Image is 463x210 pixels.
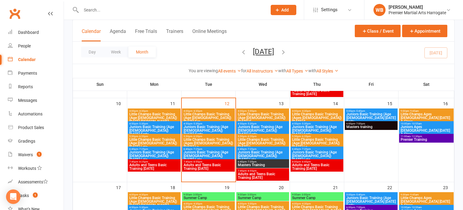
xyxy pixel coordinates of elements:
[73,78,127,91] th: Sun
[8,175,64,189] a: Assessments
[238,160,288,163] span: 6:40pm
[355,25,401,37] button: Class / Event
[225,98,235,108] div: 12
[33,192,38,198] span: 1
[170,182,181,192] div: 18
[183,125,234,136] span: Juniors Basic Training (Age [DEMOGRAPHIC_DATA]) [DATE] Early
[308,68,317,73] strong: with
[321,3,338,17] span: Settings
[292,150,342,161] span: Juniors Basic Training (Age [DEMOGRAPHIC_DATA]) [DATE] Late
[238,122,288,125] span: 4:50pm
[238,110,288,112] span: 4:00pm
[246,193,256,196] span: - 3:00pm
[241,68,247,73] strong: for
[279,182,290,192] div: 20
[183,135,234,138] span: 5:50pm
[238,150,288,161] span: Juniors Basic Training (Age [DEMOGRAPHIC_DATA]) [DATE] Late
[238,170,288,172] span: 7:40pm
[346,206,396,209] span: 6:00pm
[8,53,64,66] a: Calendar
[79,6,263,14] input: Search...
[18,84,33,89] div: Reports
[355,206,365,209] span: - 7:00pm
[166,28,183,41] button: Trainers
[181,78,236,91] th: Tue
[8,80,64,94] a: Reports
[238,193,288,196] span: 9:00am
[247,160,257,163] span: - 7:35pm
[218,69,241,73] a: All events
[344,78,398,91] th: Fri
[183,138,234,149] span: Little Champs Basic Training (Ages [DEMOGRAPHIC_DATA]) [DATE] La...
[292,202,342,205] span: 4:00pm
[82,28,101,41] button: Calendar
[129,122,179,125] span: 4:50pm
[183,196,234,200] span: Summer Camp
[238,163,288,167] span: Masters Training
[238,112,288,123] span: Little Champs Basic Training (Age [DEMOGRAPHIC_DATA]) [DATE] E...
[355,193,365,196] span: - 5:40pm
[8,162,64,175] a: Workouts
[192,122,202,125] span: - 5:30pm
[8,121,64,134] a: Product Sales
[398,78,454,91] th: Sat
[129,110,179,112] span: 4:00pm
[81,47,103,57] button: Day
[409,110,419,112] span: - 9:45am
[389,5,446,10] div: [PERSON_NAME]
[225,182,235,192] div: 19
[247,122,257,125] span: - 5:30pm
[138,148,148,150] span: - 7:25pm
[292,112,342,123] span: Little Champs Basic Training (Ages [DEMOGRAPHIC_DATA]) [DATE] E...
[129,163,179,170] span: Adults and Teens Basic Training [DATE]
[292,138,342,149] span: Little Champs Basic Training (Age [DEMOGRAPHIC_DATA]) [DATE] La...
[292,110,342,112] span: 4:00pm
[138,206,148,209] span: - 5:30pm
[411,206,422,209] span: - 10:55am
[128,47,156,57] button: Month
[18,44,31,48] div: People
[138,122,148,125] span: - 5:30pm
[192,193,202,196] span: - 3:00pm
[346,125,396,129] span: Masters training
[333,182,344,192] div: 21
[129,125,179,136] span: Juniors Basic Training (Age [DEMOGRAPHIC_DATA]) [DATE] Early
[301,160,311,163] span: - 8:45pm
[387,98,398,108] div: 15
[18,179,48,184] div: Assessments
[238,196,288,200] span: Summer Camp
[183,202,234,205] span: 4:00pm
[138,160,148,163] span: - 8:25pm
[301,122,311,125] span: - 5:30pm
[271,5,296,15] button: Add
[346,112,396,123] span: Juniors Basic Training (Age [DEMOGRAPHIC_DATA] [DATE] Early
[292,163,342,170] span: Adults and Teens Basic Training [DATE]
[400,135,452,138] span: 11:00am
[8,66,64,80] a: Payments
[192,148,202,150] span: - 7:25pm
[183,122,234,125] span: 4:50pm
[127,78,181,91] th: Mon
[18,152,33,157] div: Waivers
[355,110,365,112] span: - 5:40pm
[138,135,148,138] span: - 6:20pm
[286,69,308,73] a: All Types
[129,150,179,161] span: Juniors Basic Training (Age [DEMOGRAPHIC_DATA]) [DATE] Late
[290,78,344,91] th: Thu
[8,148,64,162] a: Waivers 1
[8,107,64,121] a: Automations
[110,28,126,41] button: Agenda
[129,148,179,150] span: 6:40pm
[6,189,20,204] div: Open Intercom Messenger
[400,110,452,112] span: 9:00am
[129,138,179,149] span: Little Champs Basic Training (Age [DEMOGRAPHIC_DATA]) [DATE] Late
[18,166,36,171] div: Workouts
[8,134,64,148] a: Gradings
[18,125,44,130] div: Product Sales
[135,28,157,41] button: Free Trials
[170,98,181,108] div: 11
[7,6,22,21] a: Clubworx
[138,110,148,112] span: - 4:30pm
[238,138,288,149] span: Little Champs Basic Training (Age [DEMOGRAPHIC_DATA]) [DATE] L...
[301,202,311,205] span: - 4:30pm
